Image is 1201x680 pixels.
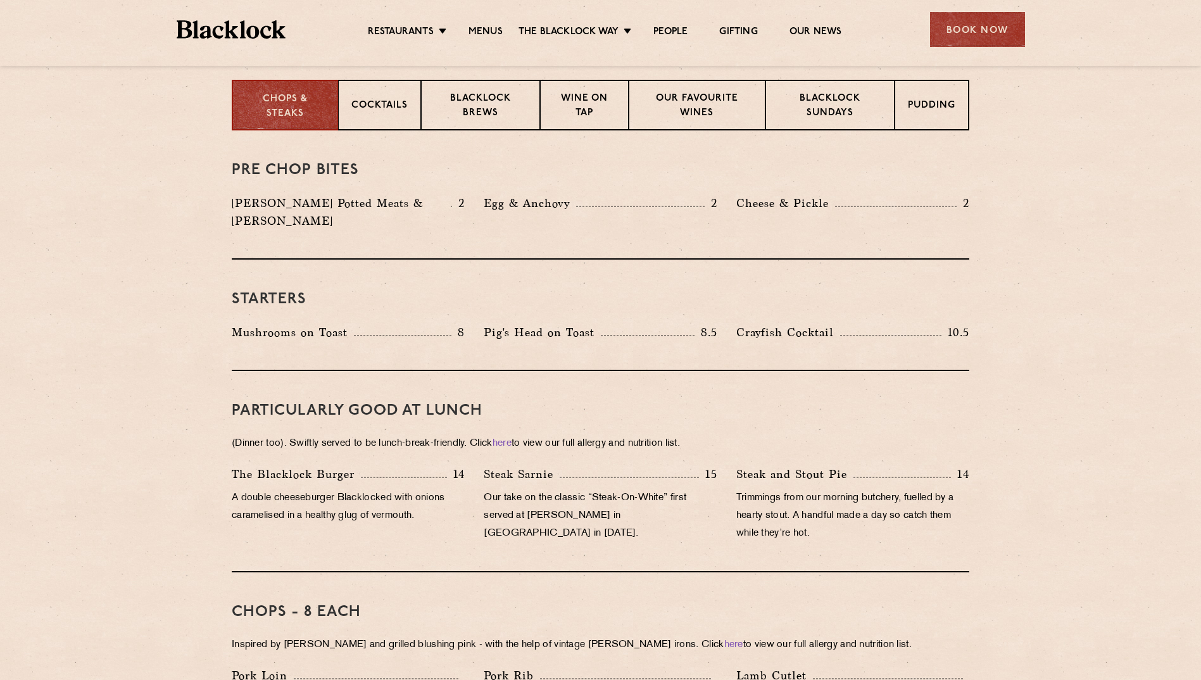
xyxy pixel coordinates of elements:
p: Cheese & Pickle [736,194,835,212]
p: 8 [451,324,465,341]
p: 8.5 [695,324,717,341]
h3: PARTICULARLY GOOD AT LUNCH [232,403,969,419]
p: Blacklock Sundays [779,92,881,122]
a: People [653,26,688,40]
p: Our take on the classic “Steak-On-White” first served at [PERSON_NAME] in [GEOGRAPHIC_DATA] in [D... [484,489,717,543]
div: Book Now [930,12,1025,47]
p: Chops & Steaks [246,92,325,121]
p: Pig's Head on Toast [484,324,601,341]
h3: Pre Chop Bites [232,162,969,179]
p: Blacklock Brews [434,92,527,122]
p: Pudding [908,99,955,115]
p: Wine on Tap [553,92,615,122]
p: Mushrooms on Toast [232,324,354,341]
p: The Blacklock Burger [232,465,361,483]
h3: Starters [232,291,969,308]
p: A double cheeseburger Blacklocked with onions caramelised in a healthy glug of vermouth. [232,489,465,525]
p: 2 [957,195,969,211]
p: 2 [705,195,717,211]
a: here [724,640,743,650]
p: Steak Sarnie [484,465,560,483]
a: Menus [468,26,503,40]
p: Crayfish Cocktail [736,324,840,341]
a: Our News [789,26,842,40]
p: Cocktails [351,99,408,115]
p: 15 [699,466,717,482]
p: 10.5 [941,324,969,341]
a: Gifting [719,26,757,40]
a: The Blacklock Way [519,26,619,40]
h3: Chops - 8 each [232,604,969,620]
img: BL_Textured_Logo-footer-cropped.svg [177,20,286,39]
p: Trimmings from our morning butchery, fuelled by a hearty stout. A handful made a day so catch the... [736,489,969,543]
p: Inspired by [PERSON_NAME] and grilled blushing pink - with the help of vintage [PERSON_NAME] iron... [232,636,969,654]
p: 14 [951,466,969,482]
p: Egg & Anchovy [484,194,576,212]
p: 2 [452,195,465,211]
p: Our favourite wines [642,92,751,122]
p: [PERSON_NAME] Potted Meats & [PERSON_NAME] [232,194,451,230]
a: here [493,439,512,448]
p: 14 [447,466,465,482]
p: Steak and Stout Pie [736,465,853,483]
a: Restaurants [368,26,434,40]
p: (Dinner too). Swiftly served to be lunch-break-friendly. Click to view our full allergy and nutri... [232,435,969,453]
